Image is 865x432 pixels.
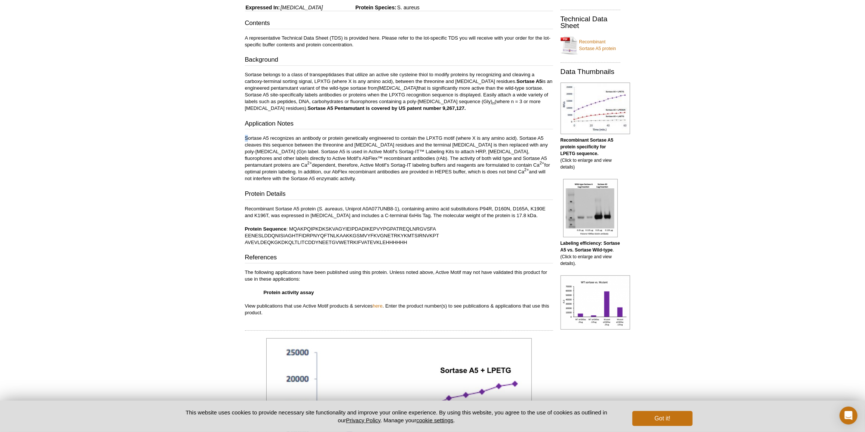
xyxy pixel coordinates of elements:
sub: n [493,101,495,105]
img: Recombinant Sortase A5 protein specificity for LPETG sequence. [561,83,630,134]
b: Protein Sequence [245,226,286,232]
img: Recombinant Sortase A5 protein [561,275,630,330]
p: A representative Technical Data Sheet (TDS) is provided here. Please refer to the lot-specific TD... [245,35,553,48]
b: Labeling efficiency: Sortase A5 vs. Sortase Wild-type [561,241,620,253]
h3: Protein Details [245,189,553,200]
h2: Data Thumbnails [561,68,620,75]
p: (Click to enlarge and view details) [561,137,620,170]
a: Privacy Policy [346,417,380,423]
strong: Sortase A5 Pentamutant is covered by US patent number 9,267,127. [308,105,466,111]
i: [MEDICAL_DATA] [280,4,323,10]
div: Open Intercom Messenger [840,407,858,425]
sup: 2+ [307,161,312,166]
span: S. aureus [396,4,420,10]
a: here [373,303,383,309]
sup: 2+ [524,168,529,172]
i: S. aureaus [319,206,343,212]
p: Recombinant Sortase A5 protein ( , Uniprot A0A077UNB8-1), containing amino acid substitutions P94... [245,206,553,246]
button: cookie settings [416,417,453,423]
h3: References [245,253,553,263]
h3: Background [245,55,553,66]
img: Labeling efficiency: Sortase A5 vs. Sortase Wild-type. [563,179,618,237]
span: Protein Species: [324,4,396,10]
h3: Contents [245,19,553,29]
p: This website uses cookies to provide necessary site functionality and improve your online experie... [173,408,620,424]
b: Recombinant Sortase A5 protein specificity for LPETG sequence. [561,138,614,156]
h3: Application Notes [245,119,553,130]
strong: Protein activity assay [264,290,314,295]
h2: Technical Data Sheet [561,16,620,29]
p: . (Click to enlarge and view details). [561,240,620,267]
a: Recombinant Sortase A5 protein [561,34,620,56]
p: The following applications have been published using this protein. Unless noted above, Active Mot... [245,269,553,316]
sup: 2+ [540,161,545,166]
p: Sortase belongs to a class of transpeptidases that utilize an active site cysteine thiol to modif... [245,71,553,112]
i: [MEDICAL_DATA] [378,85,418,91]
span: Expressed In: [245,4,280,10]
button: Got it! [632,411,692,426]
strong: Sortase A5 [516,78,542,84]
p: Sortase A5 recognizes an antibody or protein genetically engineered to contain the LPXTG motif (w... [245,135,553,182]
